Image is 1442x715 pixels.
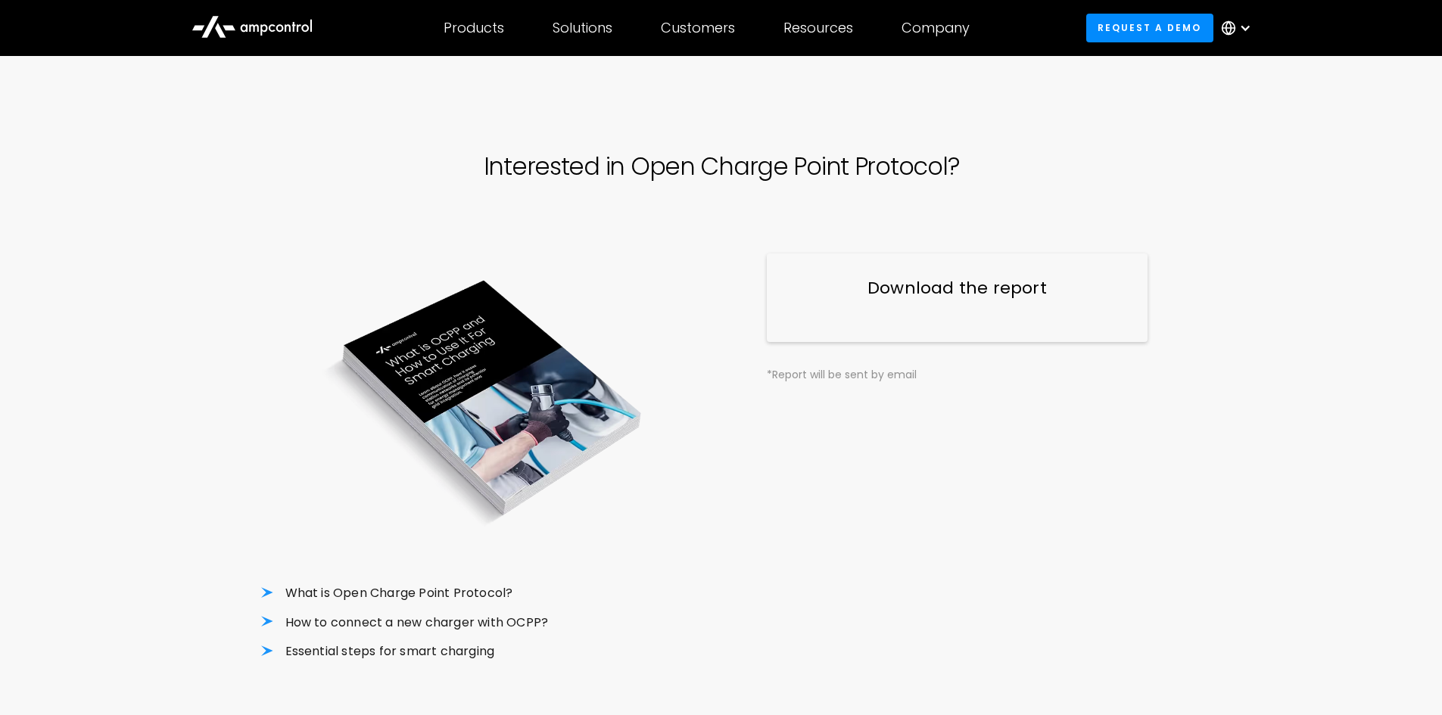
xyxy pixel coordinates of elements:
[444,20,504,36] div: Products
[261,585,709,602] li: What is Open Charge Point Protocol?
[261,614,709,631] li: How to connect a new charger with OCPP?
[767,366,1148,383] div: *Report will be sent by email
[661,20,735,36] div: Customers
[783,20,853,36] div: Resources
[902,20,970,36] div: Company
[261,253,709,549] img: OCPP Report
[261,643,709,660] li: Essential steps for smart charging
[484,153,959,181] h1: Interested in Open Charge Point Protocol?
[1086,14,1213,42] a: Request a demo
[553,20,612,36] div: Solutions
[797,277,1117,300] h3: Download the report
